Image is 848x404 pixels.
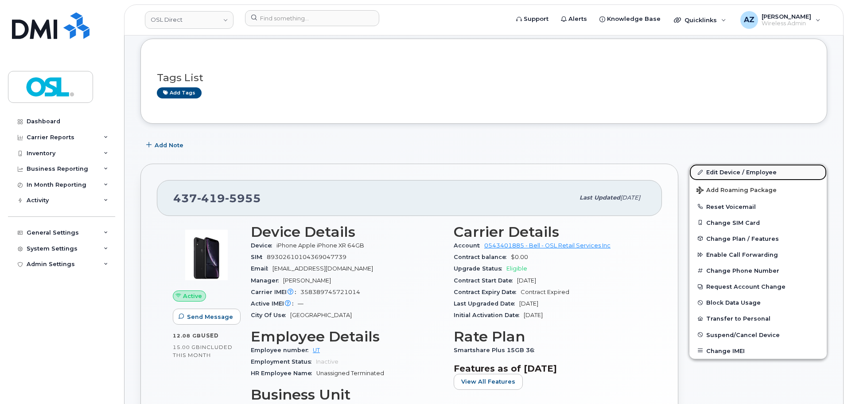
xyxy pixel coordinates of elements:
[689,215,827,231] button: Change SIM Card
[290,312,352,318] span: [GEOGRAPHIC_DATA]
[313,347,320,353] a: UT
[283,277,331,284] span: [PERSON_NAME]
[696,187,777,195] span: Add Roaming Package
[197,192,225,205] span: 419
[298,300,303,307] span: —
[689,294,827,310] button: Block Data Usage
[454,224,646,240] h3: Carrier Details
[706,251,778,258] span: Enable Call Forwarding
[454,329,646,345] h3: Rate Plan
[316,370,384,377] span: Unassigned Terminated
[454,289,521,295] span: Contract Expiry Date
[484,242,611,249] a: 0543401885 - Bell - OSL Retail Services Inc
[689,327,827,343] button: Suspend/Cancel Device
[506,265,527,272] span: Eligible
[519,300,538,307] span: [DATE]
[225,192,261,205] span: 5955
[251,329,443,345] h3: Employee Details
[744,15,755,25] span: AZ
[454,363,646,374] h3: Features as of [DATE]
[300,289,360,295] span: 358389745721014
[555,10,593,28] a: Alerts
[251,370,316,377] span: HR Employee Name
[272,265,373,272] span: [EMAIL_ADDRESS][DOMAIN_NAME]
[173,344,200,350] span: 15.00 GB
[689,310,827,326] button: Transfer to Personal
[316,358,338,365] span: Inactive
[454,374,523,390] button: View All Features
[689,343,827,359] button: Change IMEI
[245,10,379,26] input: Find something...
[251,277,283,284] span: Manager
[734,11,827,29] div: Andy Zhang
[157,72,811,83] h3: Tags List
[251,224,443,240] h3: Device Details
[607,15,661,24] span: Knowledge Base
[706,235,779,242] span: Change Plan / Features
[461,377,515,386] span: View All Features
[762,13,811,20] span: [PERSON_NAME]
[267,254,346,260] span: 89302610104369047739
[276,242,364,249] span: iPhone Apple iPhone XR 64GB
[454,242,484,249] span: Account
[454,312,524,318] span: Initial Activation Date
[180,228,233,282] img: image20231002-3703462-1qb80zy.jpeg
[145,11,233,29] a: OSL Direct
[580,194,620,201] span: Last updated
[454,300,519,307] span: Last Upgraded Date
[517,277,536,284] span: [DATE]
[173,192,261,205] span: 437
[251,387,443,403] h3: Business Unit
[155,141,183,149] span: Add Note
[689,180,827,199] button: Add Roaming Package
[521,289,569,295] span: Contract Expired
[157,87,202,98] a: Add tags
[620,194,640,201] span: [DATE]
[201,332,219,339] span: used
[668,11,732,29] div: Quicklinks
[251,254,267,260] span: SIM
[689,199,827,215] button: Reset Voicemail
[689,278,827,294] button: Request Account Change
[251,265,272,272] span: Email
[454,347,539,353] span: Smartshare Plus 15GB 36
[593,10,667,28] a: Knowledge Base
[140,137,191,153] button: Add Note
[762,20,811,27] span: Wireless Admin
[187,313,233,321] span: Send Message
[454,277,517,284] span: Contract Start Date
[173,333,201,339] span: 12.08 GB
[706,331,780,338] span: Suspend/Cancel Device
[511,254,528,260] span: $0.00
[251,242,276,249] span: Device
[454,265,506,272] span: Upgrade Status
[251,300,298,307] span: Active IMEI
[183,292,202,300] span: Active
[689,231,827,247] button: Change Plan / Features
[454,254,511,260] span: Contract balance
[173,344,233,358] span: included this month
[689,164,827,180] a: Edit Device / Employee
[251,312,290,318] span: City Of Use
[173,309,241,325] button: Send Message
[510,10,555,28] a: Support
[524,15,548,24] span: Support
[568,15,587,24] span: Alerts
[251,347,313,353] span: Employee number
[524,312,543,318] span: [DATE]
[689,247,827,263] button: Enable Call Forwarding
[689,263,827,278] button: Change Phone Number
[251,358,316,365] span: Employment Status
[251,289,300,295] span: Carrier IMEI
[685,16,717,24] span: Quicklinks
